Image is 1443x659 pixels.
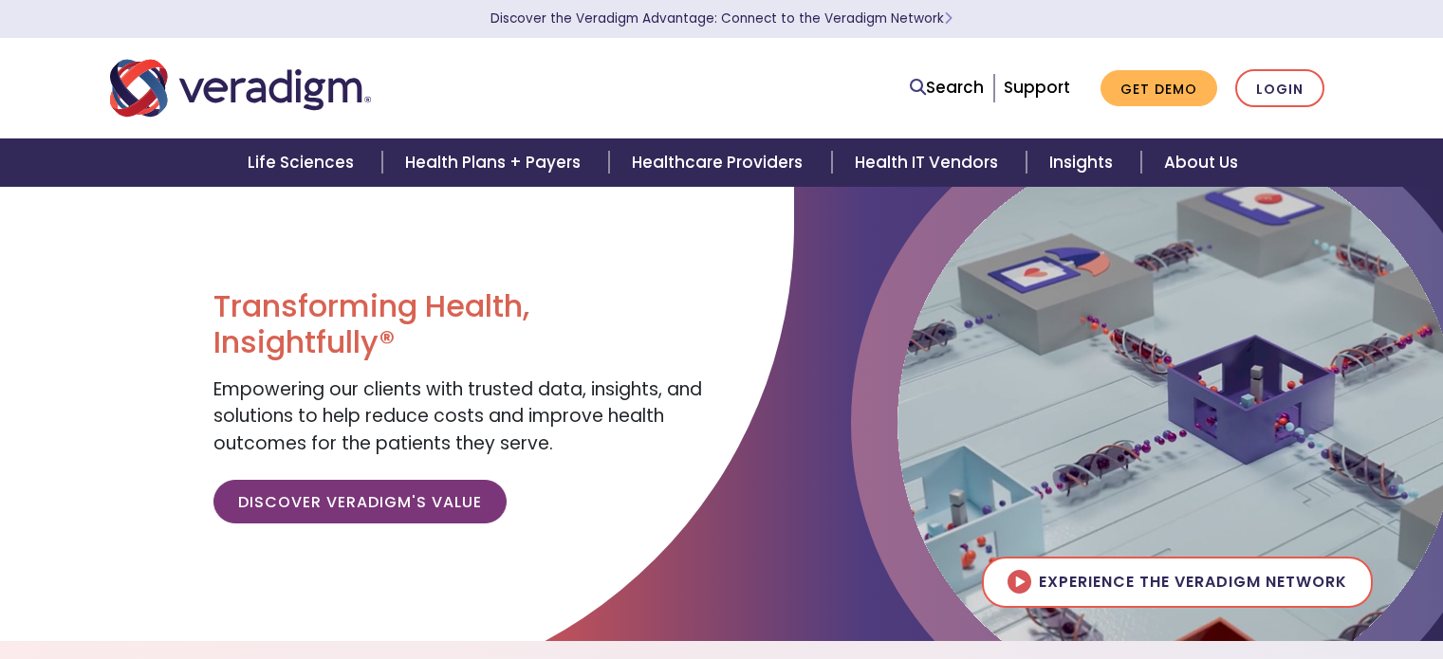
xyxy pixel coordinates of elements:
[382,138,609,187] a: Health Plans + Payers
[110,57,371,119] img: Veradigm logo
[213,288,707,361] h1: Transforming Health, Insightfully®
[1101,70,1217,107] a: Get Demo
[213,376,702,456] span: Empowering our clients with trusted data, insights, and solutions to help reduce costs and improv...
[225,138,382,187] a: Life Sciences
[944,9,953,27] span: Learn More
[1141,138,1261,187] a: About Us
[609,138,831,187] a: Healthcare Providers
[1235,69,1324,108] a: Login
[910,75,984,101] a: Search
[832,138,1027,187] a: Health IT Vendors
[213,480,507,523] a: Discover Veradigm's Value
[490,9,953,27] a: Discover the Veradigm Advantage: Connect to the Veradigm NetworkLearn More
[1027,138,1141,187] a: Insights
[1004,76,1070,99] a: Support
